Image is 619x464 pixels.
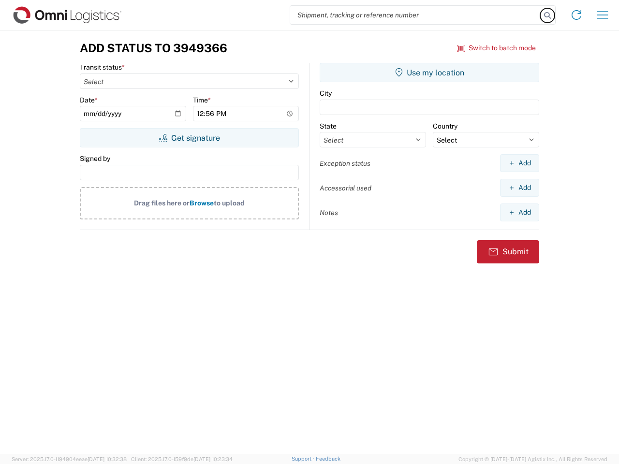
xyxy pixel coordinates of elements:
[477,240,539,263] button: Submit
[193,96,211,104] label: Time
[500,154,539,172] button: Add
[190,199,214,207] span: Browse
[193,456,233,462] span: [DATE] 10:23:34
[80,41,227,55] h3: Add Status to 3949366
[290,6,541,24] input: Shipment, tracking or reference number
[433,122,457,130] label: Country
[316,456,340,462] a: Feedback
[134,199,190,207] span: Drag files here or
[320,184,371,192] label: Accessorial used
[80,96,98,104] label: Date
[214,199,245,207] span: to upload
[320,208,338,217] label: Notes
[320,122,337,130] label: State
[320,89,332,98] label: City
[80,63,125,72] label: Transit status
[292,456,316,462] a: Support
[320,63,539,82] button: Use my location
[80,128,299,147] button: Get signature
[12,456,127,462] span: Server: 2025.17.0-1194904eeae
[457,40,536,56] button: Switch to batch mode
[80,154,110,163] label: Signed by
[458,455,607,464] span: Copyright © [DATE]-[DATE] Agistix Inc., All Rights Reserved
[500,203,539,221] button: Add
[500,179,539,197] button: Add
[320,159,370,168] label: Exception status
[131,456,233,462] span: Client: 2025.17.0-159f9de
[88,456,127,462] span: [DATE] 10:32:38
